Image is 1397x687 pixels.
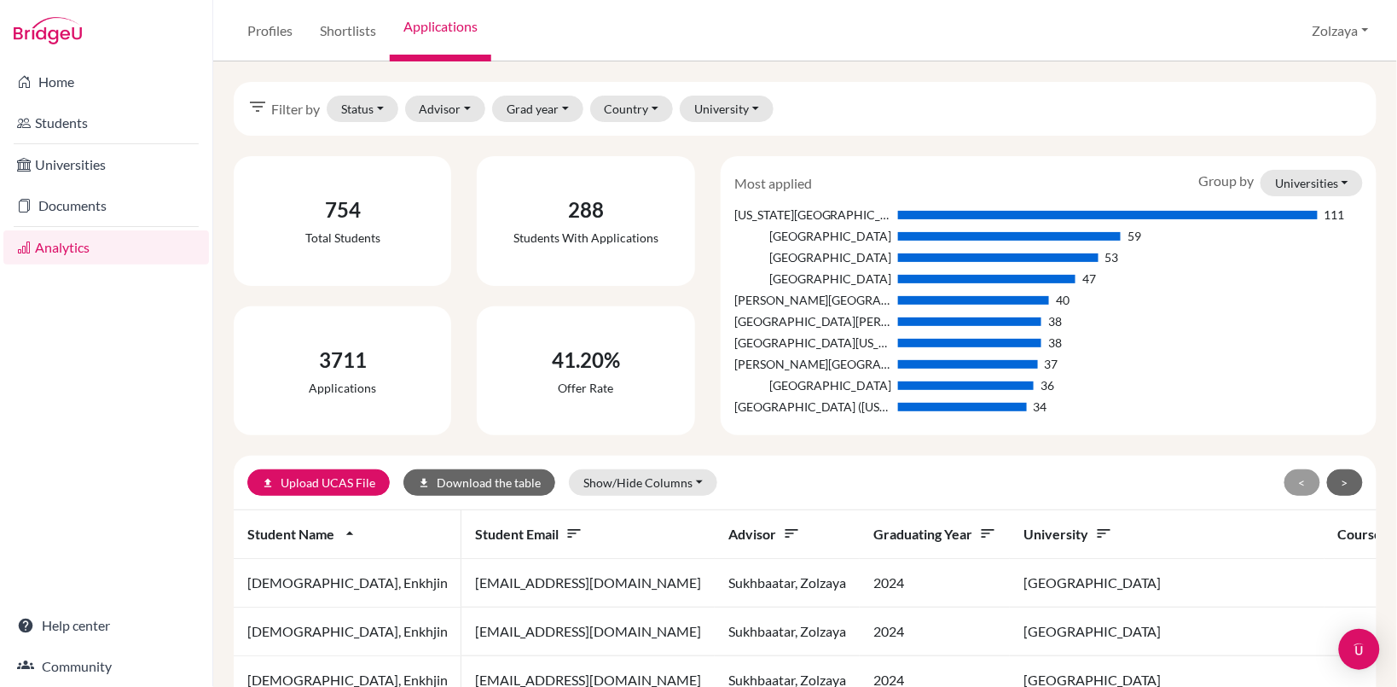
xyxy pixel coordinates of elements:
[715,608,860,656] td: Sukhbaatar, Zolzaya
[3,148,209,182] a: Universities
[1010,608,1325,656] td: [GEOGRAPHIC_DATA]
[247,96,268,117] i: filter_list
[680,96,774,122] button: University
[3,230,209,265] a: Analytics
[247,526,358,542] span: Student name
[734,376,891,394] div: [GEOGRAPHIC_DATA]
[1056,291,1069,309] div: 40
[1023,526,1112,542] span: University
[590,96,674,122] button: Country
[734,248,891,266] div: [GEOGRAPHIC_DATA]
[1339,629,1380,670] div: Open Intercom Messenger
[715,559,860,608] td: Sukhbaatar, Zolzaya
[1048,312,1062,330] div: 38
[461,608,715,656] td: [EMAIL_ADDRESS][DOMAIN_NAME]
[3,106,209,140] a: Students
[1045,355,1058,373] div: 37
[247,469,390,496] a: uploadUpload UCAS File
[1095,525,1112,542] i: sort
[1041,376,1054,394] div: 36
[3,649,209,684] a: Community
[783,525,800,542] i: sort
[492,96,583,122] button: Grad year
[234,559,461,608] td: [DEMOGRAPHIC_DATA], Enkhjin
[3,608,209,643] a: Help center
[860,608,1010,656] td: 2024
[734,334,891,352] div: [GEOGRAPHIC_DATA][US_STATE]
[873,526,996,542] span: Graduating year
[405,96,486,122] button: Advisor
[305,229,380,247] div: Total students
[722,173,825,194] div: Most applied
[1327,469,1363,496] button: >
[1105,248,1119,266] div: 53
[734,312,891,330] div: [GEOGRAPHIC_DATA][PERSON_NAME]
[734,206,891,224] div: [US_STATE][GEOGRAPHIC_DATA]
[475,526,583,542] span: Student email
[1127,227,1141,245] div: 59
[734,291,891,309] div: [PERSON_NAME][GEOGRAPHIC_DATA]
[569,469,717,496] button: Show/Hide Columns
[403,469,555,496] button: downloadDownload the table
[734,227,891,245] div: [GEOGRAPHIC_DATA]
[1185,170,1376,196] div: Group by
[734,398,891,416] div: [GEOGRAPHIC_DATA] ([US_STATE])
[341,525,358,542] i: arrow_drop_up
[418,477,430,489] i: download
[234,608,461,656] td: [DEMOGRAPHIC_DATA], Enkhjin
[1305,15,1377,47] button: Zolzaya
[979,525,996,542] i: sort
[1325,206,1345,224] div: 111
[1261,170,1363,196] button: Universities
[262,477,274,489] i: upload
[552,345,620,376] div: 41.20%
[271,99,320,119] span: Filter by
[309,345,376,376] div: 3711
[3,65,209,99] a: Home
[1284,469,1320,496] button: <
[565,525,583,542] i: sort
[3,189,209,223] a: Documents
[1048,334,1062,352] div: 38
[327,96,398,122] button: Status
[860,559,1010,608] td: 2024
[305,195,380,225] div: 754
[309,379,376,397] div: Applications
[1082,270,1096,288] div: 47
[1010,559,1325,608] td: [GEOGRAPHIC_DATA]
[461,559,715,608] td: [EMAIL_ADDRESS][DOMAIN_NAME]
[14,17,82,44] img: Bridge-U
[1034,398,1047,416] div: 34
[552,379,620,397] div: Offer rate
[734,270,891,288] div: [GEOGRAPHIC_DATA]
[734,355,891,373] div: [PERSON_NAME][GEOGRAPHIC_DATA]
[513,195,658,225] div: 288
[728,526,800,542] span: Advisor
[513,229,658,247] div: Students with applications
